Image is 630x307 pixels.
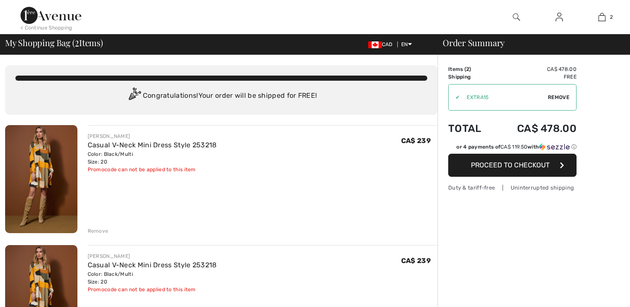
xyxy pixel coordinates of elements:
span: 2 [75,36,79,47]
span: Remove [548,94,569,101]
button: Proceed to Checkout [448,154,577,177]
img: Sezzle [539,143,570,151]
div: Promocode can not be applied to this item [88,166,217,173]
a: 2 [581,12,623,22]
div: or 4 payments ofCA$ 119.50withSezzle Click to learn more about Sezzle [448,143,577,154]
div: Remove [88,227,109,235]
div: Order Summary [432,38,625,47]
img: My Info [556,12,563,22]
a: Casual V-Neck Mini Dress Style 253218 [88,261,217,269]
td: Items ( ) [448,65,494,73]
img: Canadian Dollar [368,41,382,48]
img: 1ère Avenue [21,7,81,24]
span: CA$ 239 [401,137,431,145]
a: Casual V-Neck Mini Dress Style 253218 [88,141,217,149]
td: Shipping [448,73,494,81]
span: Proceed to Checkout [471,161,550,169]
img: search the website [513,12,520,22]
div: or 4 payments of with [456,143,577,151]
div: [PERSON_NAME] [88,252,217,260]
div: Color: Black/Multi Size: 20 [88,150,217,166]
td: Total [448,114,494,143]
div: ✔ [449,94,460,101]
span: 2 [466,66,469,72]
td: CA$ 478.00 [494,65,577,73]
img: My Bag [598,12,606,22]
span: CA$ 119.50 [500,144,527,150]
input: Promo code [460,85,548,110]
div: Duty & tariff-free | Uninterrupted shipping [448,184,577,192]
a: Sign In [549,12,570,23]
div: < Continue Shopping [21,24,72,32]
div: [PERSON_NAME] [88,132,217,140]
td: CA$ 478.00 [494,114,577,143]
td: Free [494,73,577,81]
span: CA$ 239 [401,257,431,265]
span: My Shopping Bag ( Items) [5,38,103,47]
span: CAD [368,41,396,47]
div: Congratulations! Your order will be shipped for FREE! [15,88,427,105]
img: Congratulation2.svg [126,88,143,105]
img: Casual V-Neck Mini Dress Style 253218 [5,125,77,233]
div: Promocode can not be applied to this item [88,286,217,293]
span: 2 [610,13,613,21]
span: EN [401,41,412,47]
div: Color: Black/Multi Size: 20 [88,270,217,286]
